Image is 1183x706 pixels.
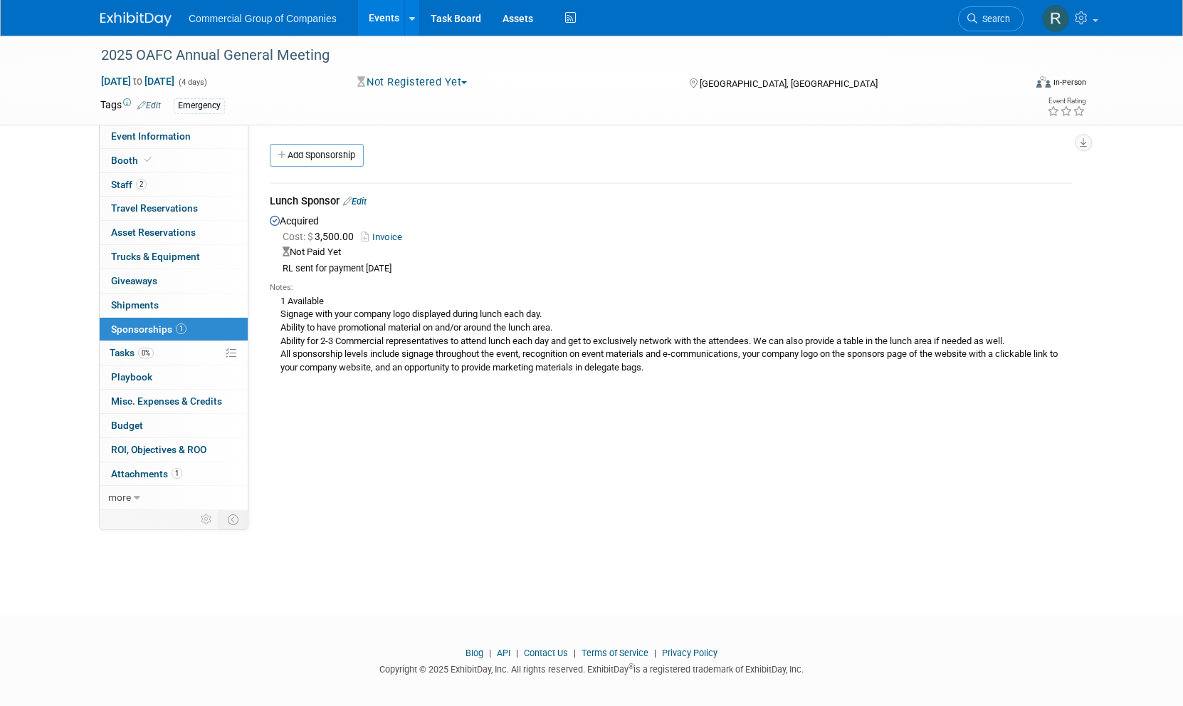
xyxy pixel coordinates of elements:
[283,246,1072,259] div: Not Paid Yet
[512,648,522,658] span: |
[100,221,248,244] a: Asset Reservations
[111,130,191,142] span: Event Information
[111,395,222,407] span: Misc. Expenses & Credits
[100,390,248,413] a: Misc. Expenses & Credits
[100,462,248,486] a: Attachments1
[100,149,248,172] a: Booth
[485,648,495,658] span: |
[700,78,878,89] span: [GEOGRAPHIC_DATA], [GEOGRAPHIC_DATA]
[111,227,196,238] span: Asset Reservations
[100,173,248,197] a: Staff2
[940,74,1086,95] div: Event Format
[177,78,207,87] span: (4 days)
[283,231,315,242] span: Cost: $
[111,155,154,166] span: Booth
[100,98,161,114] td: Tags
[111,275,157,286] span: Giveaways
[977,14,1010,24] span: Search
[100,365,248,389] a: Playbook
[100,318,248,341] a: Sponsorships1
[270,194,1072,212] div: Lunch Sponsor
[111,468,182,479] span: Attachments
[111,371,152,383] span: Playbook
[137,100,161,110] a: Edit
[1042,5,1069,32] img: Rod Leland
[100,438,248,462] a: ROI, Objectives & ROO
[100,486,248,509] a: more
[100,197,248,220] a: Travel Reservations
[352,75,473,90] button: Not Registered Yet
[100,341,248,365] a: Tasks0%
[1036,76,1051,88] img: Format-Inperson.png
[1053,77,1086,88] div: In-Person
[466,648,483,658] a: Blog
[111,299,159,311] span: Shipments
[138,348,154,358] span: 0%
[219,510,248,529] td: Toggle Event Tabs
[570,648,579,658] span: |
[110,347,154,358] span: Tasks
[96,43,1002,68] div: 2025 OAFC Annual General Meeting
[100,269,248,293] a: Giveaways
[343,196,367,207] a: Edit
[131,76,144,87] span: to
[176,323,186,334] span: 1
[283,231,359,242] span: 3,500.00
[283,263,1072,275] div: RL sent for payment [DATE]
[958,6,1024,31] a: Search
[362,232,408,242] a: Invoice
[662,648,717,658] a: Privacy Policy
[100,245,248,269] a: Trucks & Equipment
[174,98,225,113] div: Emergency
[111,179,147,190] span: Staff
[497,648,510,658] a: API
[111,202,198,214] span: Travel Reservations
[144,156,152,164] i: Booth reservation complete
[582,648,648,658] a: Terms of Service
[100,294,248,317] a: Shipments
[270,294,1072,375] div: 1 Available Signage with your company logo displayed during lunch each day. Ability to have promo...
[108,492,131,503] span: more
[111,444,206,455] span: ROI, Objectives & ROO
[172,468,182,479] span: 1
[100,125,248,148] a: Event Information
[270,144,364,167] a: Add Sponsorship
[1047,98,1085,105] div: Event Rating
[524,648,568,658] a: Contact Us
[270,282,1072,294] div: Notes:
[270,212,1072,378] div: Acquired
[651,648,660,658] span: |
[111,420,143,431] span: Budget
[100,414,248,437] a: Budget
[629,663,633,670] sup: ®
[189,13,337,24] span: Commercial Group of Companies
[100,12,172,26] img: ExhibitDay
[194,510,219,529] td: Personalize Event Tab Strip
[111,323,186,335] span: Sponsorships
[111,251,200,262] span: Trucks & Equipment
[136,179,147,190] span: 2
[100,75,175,88] span: [DATE] [DATE]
